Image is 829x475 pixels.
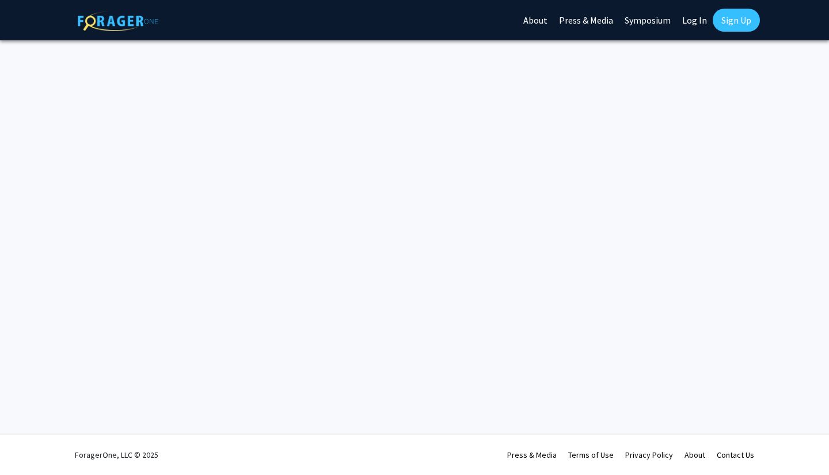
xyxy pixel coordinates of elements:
a: Terms of Use [568,450,614,460]
a: Contact Us [717,450,754,460]
a: Sign Up [713,9,760,32]
img: ForagerOne Logo [78,11,158,31]
div: ForagerOne, LLC © 2025 [75,435,158,475]
a: Press & Media [507,450,557,460]
a: Privacy Policy [625,450,673,460]
a: About [685,450,705,460]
